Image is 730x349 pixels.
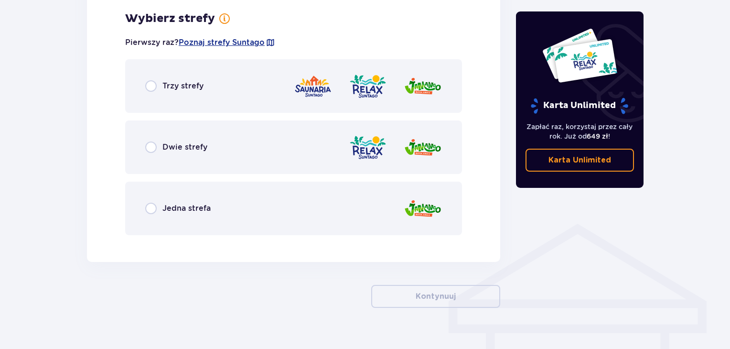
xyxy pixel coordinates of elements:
[587,132,608,140] span: 649 zł
[416,291,456,302] p: Kontynuuj
[125,37,275,48] p: Pierwszy raz?
[404,195,442,222] img: Jamango
[125,11,215,26] h3: Wybierz strefy
[526,149,634,172] a: Karta Unlimited
[530,98,629,114] p: Karta Unlimited
[349,73,387,100] img: Relax
[548,155,611,165] p: Karta Unlimited
[179,37,265,48] a: Poznaj strefy Suntago
[542,28,618,83] img: Dwie karty całoroczne do Suntago z napisem 'UNLIMITED RELAX', na białym tle z tropikalnymi liśćmi...
[404,73,442,100] img: Jamango
[371,285,500,308] button: Kontynuuj
[162,203,211,214] span: Jedna strefa
[162,142,207,153] span: Dwie strefy
[294,73,332,100] img: Saunaria
[526,122,634,141] p: Zapłać raz, korzystaj przez cały rok. Już od !
[162,81,204,91] span: Trzy strefy
[349,134,387,161] img: Relax
[404,134,442,161] img: Jamango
